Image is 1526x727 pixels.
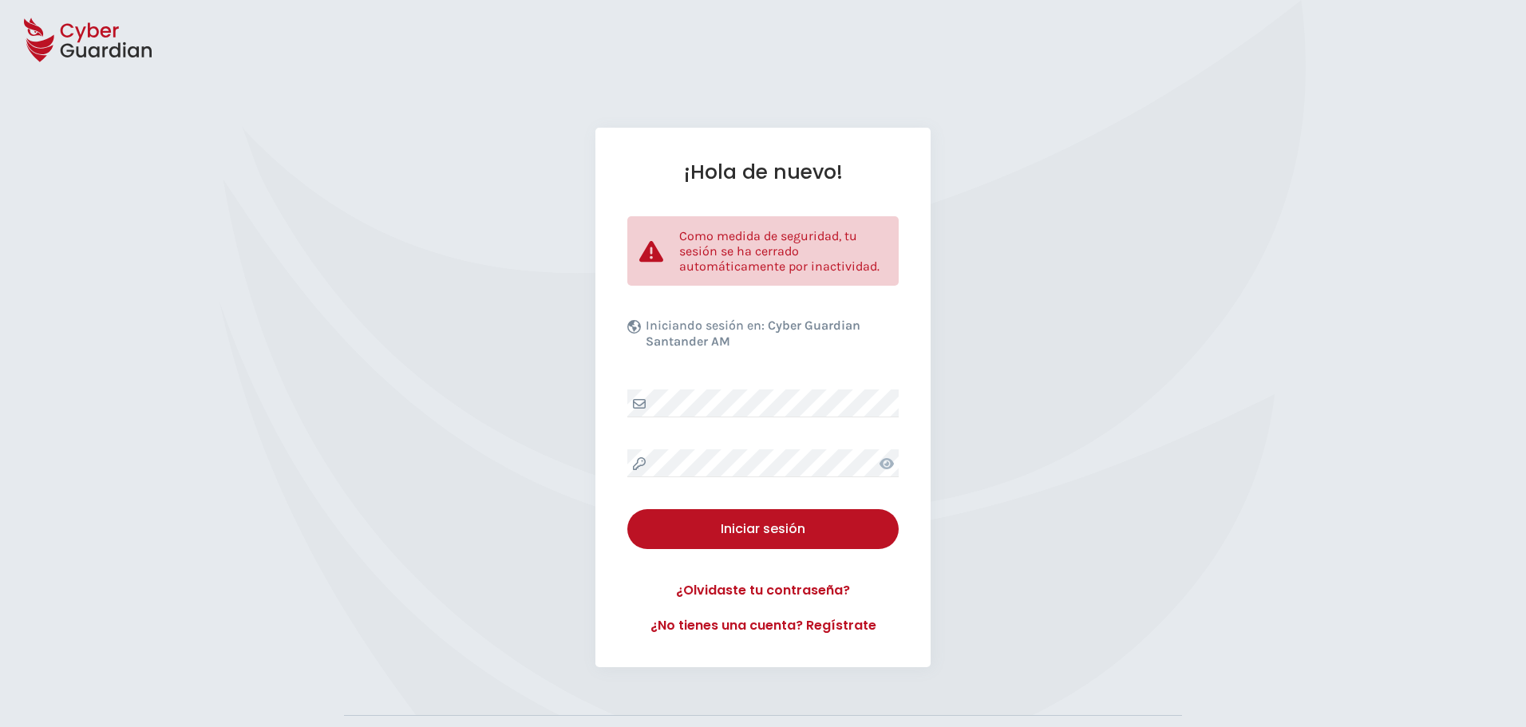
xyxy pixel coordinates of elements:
div: Iniciar sesión [639,520,887,539]
p: Iniciando sesión en: [646,318,895,358]
a: ¿No tienes una cuenta? Regístrate [627,616,899,635]
p: Como medida de seguridad, tu sesión se ha cerrado automáticamente por inactividad. [679,228,887,274]
button: Iniciar sesión [627,509,899,549]
h1: ¡Hola de nuevo! [627,160,899,184]
a: ¿Olvidaste tu contraseña? [627,581,899,600]
b: Cyber Guardian Santander AM [646,318,860,349]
